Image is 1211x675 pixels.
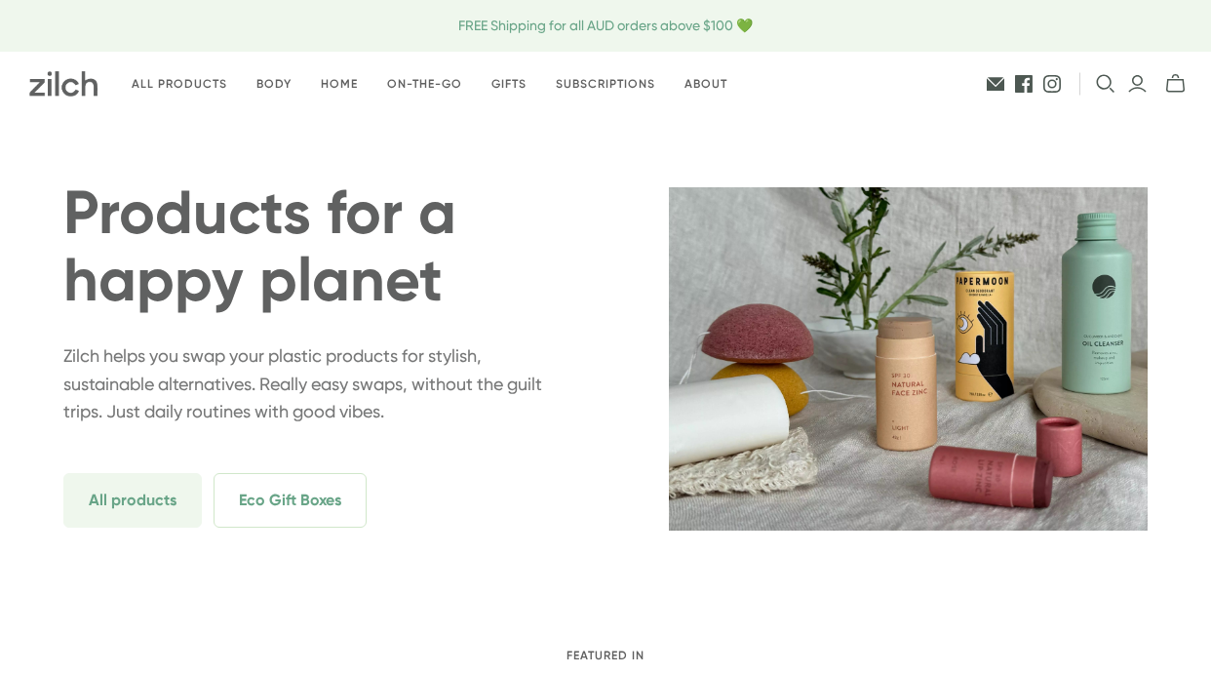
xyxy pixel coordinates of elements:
[214,473,367,528] span: Eco Gift Boxes
[29,71,98,97] img: Zilch has done the hard yards and handpicked the best ethical and sustainable products for you an...
[477,61,541,107] a: Gifts
[306,61,372,107] a: Home
[1127,73,1148,95] a: Login
[117,61,242,107] a: All products
[242,61,306,107] a: Body
[1159,73,1191,95] button: mini-cart-toggle
[63,650,1149,662] h2: Featured in
[214,491,367,509] a: Eco Gift Boxes
[670,61,742,107] a: About
[1096,74,1115,94] button: Open search
[29,16,1182,36] span: FREE Shipping for all AUD orders above $100 💚
[63,342,542,426] p: Zilch helps you swap your plastic products for stylish, sustainable alternatives. Really easy swa...
[63,491,210,509] a: All products
[63,473,202,528] span: All products
[63,179,542,313] h1: Products for a happy planet
[669,187,1148,531] img: zilch-hero-home-2.webp
[372,61,477,107] a: On-the-go
[541,61,670,107] a: Subscriptions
